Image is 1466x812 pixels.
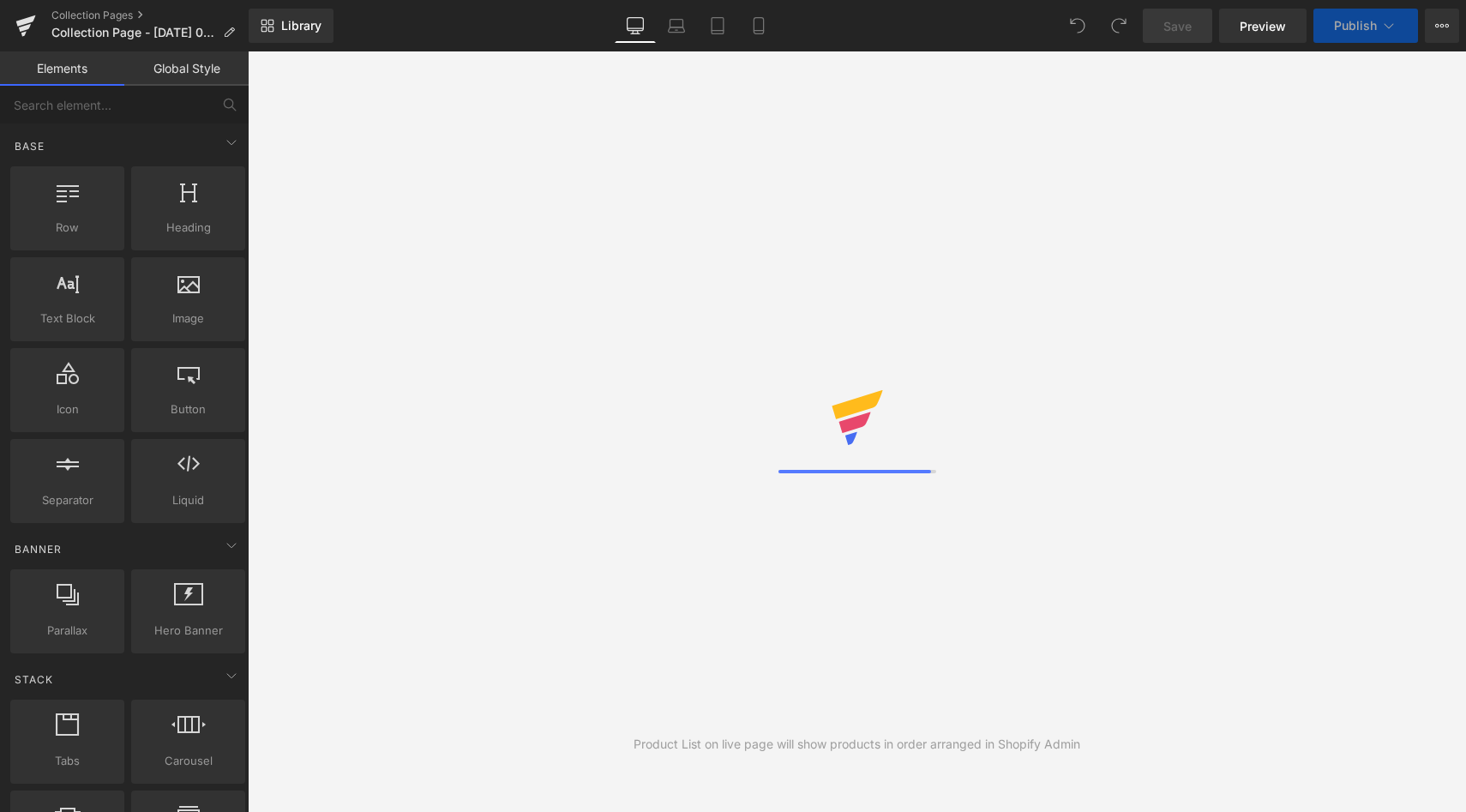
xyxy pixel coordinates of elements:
span: Liquid [136,491,240,509]
a: Collection Pages [51,9,249,22]
span: Icon [15,400,119,418]
span: Base [13,138,46,154]
span: Stack [13,671,55,688]
a: Tablet [697,9,738,43]
span: Hero Banner [136,622,240,640]
button: Publish [1313,9,1418,43]
span: Library [281,18,321,33]
a: Global Style [124,51,249,86]
span: Button [136,400,240,418]
span: Tabs [15,752,119,770]
a: Desktop [615,9,656,43]
span: Preview [1240,17,1286,35]
span: Heading [136,219,240,237]
a: Laptop [656,9,697,43]
button: Undo [1060,9,1095,43]
span: Separator [15,491,119,509]
button: Redo [1102,9,1136,43]
span: Carousel [136,752,240,770]
a: Mobile [738,9,779,43]
span: Publish [1334,19,1377,33]
span: Text Block [15,310,119,328]
button: More [1425,9,1459,43]
span: Save [1163,17,1192,35]
a: New Library [249,9,333,43]
span: Banner [13,541,63,557]
div: Product List on live page will show products in order arranged in Shopify Admin [634,735,1080,754]
span: Row [15,219,119,237]
span: Image [136,310,240,328]
span: Collection Page - [DATE] 06:38:53 [51,26,216,39]
span: Parallax [15,622,119,640]
a: Preview [1219,9,1307,43]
